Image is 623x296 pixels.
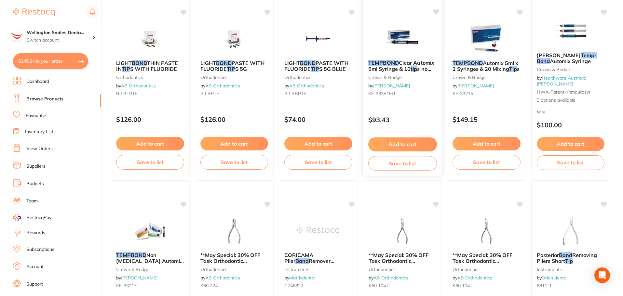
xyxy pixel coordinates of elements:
[116,60,132,66] span: LIGHT
[116,60,178,72] span: THIN PASTE IN
[509,66,517,72] em: Tip
[537,75,586,87] a: Healthware Australia [PERSON_NAME]
[116,252,146,258] em: TEMPBOND
[284,155,352,169] button: Save to list
[550,58,591,64] span: Automix Syringe
[411,66,417,72] em: tip
[368,74,437,80] small: crown & bridge
[369,283,391,289] span: K60 104TL
[26,230,45,236] a: Rewards
[116,283,137,289] span: KE-33217
[26,96,63,102] a: Browse Products
[200,252,268,264] b: **May Special: 30% OFF Task Orthodontic Instruments** TASK STOP PLIER V BEND REINFORCED TIP
[284,60,352,72] b: LIGHT BOND PASTE WITH FLUORIDE TIPS 5G BLUE
[453,283,472,289] span: K60 104T
[200,137,268,150] button: Add to cart
[27,30,92,36] h4: Wellington Smiles Dental
[303,264,310,270] em: Tip
[26,214,51,221] span: RestocqPay
[284,275,315,281] span: by
[537,52,605,64] b: Kerr Temp-Bond Automix Syringe
[284,91,306,97] span: R LBBPTF
[116,137,184,150] button: Add to cart
[116,252,184,264] b: TEMPBOND Non Eugenol Automix 5ml x 2 Syriges & 20 Mix Tips
[295,258,309,264] em: Band
[289,83,324,89] a: AB Orthodontics
[537,267,605,272] small: instruments
[26,281,43,288] a: Support
[200,60,216,66] span: LIGHT
[284,116,352,123] p: $74.00
[132,60,147,66] em: BOND
[453,155,521,169] button: Save to list
[381,22,424,55] img: TEMPBOND Clear Automix 5ml Syringe & 10 tips no triclosan
[284,267,352,272] small: instruments
[116,267,184,272] small: crown & bridge
[517,66,520,72] span: s
[537,109,545,114] span: from
[26,198,38,204] a: Team
[319,66,346,72] span: S 5G BLUE
[116,83,156,89] span: by
[26,163,46,170] a: Suppliers
[453,60,518,72] span: Automix 5ml x 2 Syringes & 20 Mixing
[373,275,408,281] a: AB Orthodontics
[465,214,508,247] img: **May Special: 30% OFF Task Orthodontic Instruments** TASK POSTERIOR BAND REMOVING PLIER REINFORC...
[26,112,47,119] a: Favourites
[537,155,605,170] button: Save to list
[537,137,605,151] button: Add to cart
[453,60,521,72] b: TEMPBOND Automix 5ml x 2 Syringes & 20 Mixing Tips
[235,66,247,72] span: S 5G
[457,83,494,89] a: [PERSON_NAME]
[116,60,184,72] b: LIGHT BOND THIN PASTE IN TIPS WITH FLUORIDE
[453,252,521,264] b: **May Special: 30% OFF Task Orthodontic Instruments** TASK POSTERIOR BAND REMOVING PLIER REINFORC...
[129,214,171,247] img: TEMPBOND Non Eugenol Automix 5ml x 2 Syriges & 20 Mix Tips
[284,252,313,264] span: CORICAMA Plier
[549,15,592,47] img: Kerr Temp-Bond Automix Syringe
[25,129,56,135] a: Inventory Lists
[381,214,424,247] img: **May Special: 30% OFF Task Orthodontic Instruments** TASK POSTERIOR BAND REMOVING PLIER REINFORC...
[121,275,157,281] a: [PERSON_NAME]
[27,37,92,44] p: Switch account
[116,75,184,80] small: orthodontics
[565,258,573,264] em: Tip
[284,83,324,89] span: by
[13,8,55,16] img: Restocq Logo
[537,121,605,129] p: $100.00
[13,214,51,221] a: RestocqPay
[537,97,605,104] span: 3 options available
[26,181,44,187] a: Budgets
[284,75,352,80] small: orthodontics
[368,59,399,66] em: TEMPBOND
[116,91,137,97] span: R LBTPTF
[465,22,508,55] img: TEMPBOND Automix 5ml x 2 Syringes & 20 Mixing Tips
[216,60,232,66] em: BOND
[368,60,437,72] b: TEMPBOND Clear Automix 5ml Syringe & 10 tips no triclosan
[130,66,177,72] span: S WITH FLUORIDE
[205,83,240,89] a: AB Orthodontics
[453,252,512,276] span: **May Special: 30% OFF Task Orthodontic Instruments** TASK POSTERIOR
[369,252,437,264] b: **May Special: 30% OFF Task Orthodontic Instruments** TASK POSTERIOR BAND REMOVING PLIER REINFORC...
[200,91,219,97] span: R LBPTF
[10,30,23,43] img: Wellington Smiles Dental
[13,214,21,221] img: RestocqPay
[116,155,184,169] button: Save to list
[537,252,605,264] b: Posterior Band Removing Pliers Short Tip
[116,116,184,123] p: $126.00
[13,53,88,69] button: $145.34 in your order
[542,275,567,281] a: Orien dental
[200,75,268,80] small: orthodontics
[369,267,437,272] small: orthodontics
[537,275,567,281] span: by
[368,91,395,97] span: KE-33351EU
[373,83,410,89] a: [PERSON_NAME]
[594,267,610,283] div: Open Intercom Messenger
[129,22,171,55] img: LIGHT BOND THIN PASTE IN TIPS WITH FLUORIDE
[537,52,597,64] em: Temp-Bond
[369,275,408,281] span: by
[26,78,49,85] a: Dashboard
[200,60,268,72] b: LIGHT BOND PASTE WITH FLUORIDE TIPS 5G
[368,66,431,78] span: s no [MEDICAL_DATA]
[537,283,552,289] span: 8811-1
[368,83,410,89] span: by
